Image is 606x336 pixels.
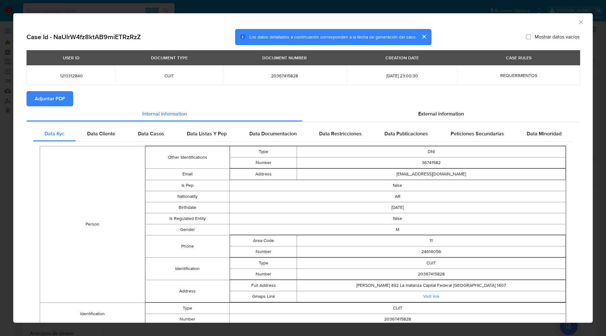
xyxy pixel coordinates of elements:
td: [PERSON_NAME] 492 La matanza Capital Federal [GEOGRAPHIC_DATA] 1407 [297,280,566,291]
span: Data Restricciones [319,130,362,137]
span: Mostrar datos vacíos [535,34,579,40]
td: CUIT [297,257,566,268]
div: CREATION DATE [382,52,423,63]
td: Person [40,146,145,303]
span: Data Kyc [45,130,64,137]
span: External information [418,110,464,117]
div: closure-recommendation-modal [13,13,593,323]
td: Address [146,280,229,302]
td: Address [230,168,297,180]
td: Identification [146,257,229,280]
td: 36741582 [297,157,566,168]
td: Gender [146,224,229,235]
td: false [229,180,566,191]
td: 24614056 [297,246,566,257]
td: [EMAIL_ADDRESS][DOMAIN_NAME] [297,168,566,180]
td: AR [229,191,566,202]
td: Type [230,146,297,157]
div: USER ID [59,52,83,63]
span: Internal information [142,110,187,117]
td: Gmaps Link [230,291,297,302]
td: Full Address [230,280,297,291]
td: Birthdate [146,202,229,213]
td: Is Pep [146,180,229,191]
div: DOCUMENT TYPE [147,52,192,63]
td: Number [230,246,297,257]
td: M [229,224,566,235]
span: Los datos detallados a continuación corresponden a la fecha de generación del caso. [249,34,416,40]
td: Area Code [230,235,297,246]
span: [DATE] 23:00:30 [354,73,449,79]
span: Peticiones Secundarias [451,130,504,137]
a: Visit link [423,293,439,299]
input: Mostrar datos vacíos [526,34,531,39]
td: false [229,213,566,224]
span: Data Minoridad [527,130,561,137]
span: Adjuntar PDF [35,92,65,106]
div: CASE RULES [502,52,535,63]
span: REQUERIMIENTOS [500,72,537,79]
td: Type [146,303,229,314]
span: Data Documentacion [249,130,297,137]
span: 1213312840 [34,73,108,79]
td: 20367415828 [229,314,566,325]
button: Adjuntar PDF [27,91,73,106]
td: Other Identifications [146,146,229,168]
span: Data Cliente [87,130,115,137]
td: 11 [297,235,566,246]
span: Data Publicaciones [384,130,428,137]
td: Number [230,268,297,280]
td: Email [146,168,229,180]
td: CUIT [229,303,566,314]
button: cerrar [416,29,431,44]
td: [DATE] [229,202,566,213]
span: 20367415828 [230,73,339,79]
td: Identification [40,303,145,325]
td: Nationality [146,191,229,202]
span: Data Casos [138,130,164,137]
span: CUIT [123,73,215,79]
td: Phone [146,235,229,257]
div: Detailed internal info [33,126,573,141]
td: Number [146,314,229,325]
td: Type [230,257,297,268]
td: Is Regulated Entity [146,213,229,224]
span: Data Listas Y Pep [187,130,227,137]
div: DOCUMENT NUMBER [258,52,311,63]
td: Number [230,157,297,168]
td: 20367415828 [297,268,566,280]
h2: Case Id - NaUIrW4fz8ktAB9miETRzRzZ [27,33,141,41]
div: Detailed info [27,106,579,121]
td: DNI [297,146,566,157]
button: Cerrar ventana [578,19,584,25]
